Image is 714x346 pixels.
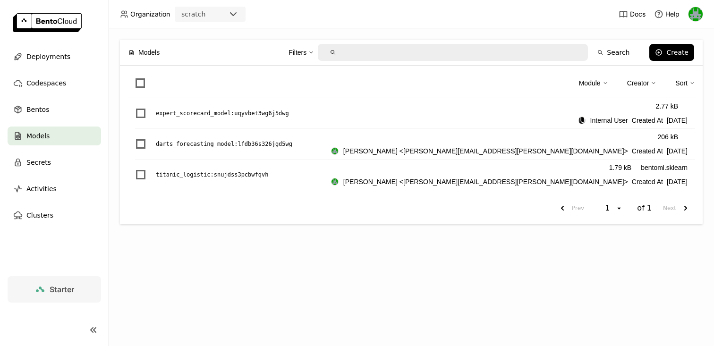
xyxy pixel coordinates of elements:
[578,117,586,124] div: Internal User
[26,77,66,89] span: Codespaces
[181,9,205,19] div: scratch
[627,73,657,93] div: Creator
[331,178,338,185] img: Sean Hickey
[609,162,631,173] div: 1.79 kB
[656,101,678,111] div: 2.77 kB
[630,10,646,18] span: Docs
[206,10,207,19] input: Selected scratch.
[13,13,82,32] img: logo
[675,78,688,88] div: Sort
[688,7,703,21] img: Sean Hickey
[331,177,688,187] div: Created At
[26,130,50,142] span: Models
[26,157,51,168] span: Secrets
[26,183,57,194] span: Activities
[649,44,694,61] button: Create
[602,203,615,213] div: 1
[579,78,601,88] div: Module
[666,49,688,56] div: Create
[675,73,695,93] div: Sort
[156,109,578,118] a: expert_scorecard_model:uqyvbet3wg6j5dwg
[8,153,101,172] a: Secrets
[156,170,268,179] p: titanic_logistic : snujdss3pcbwfqvh
[578,115,688,126] div: Created At
[156,109,289,118] p: expert_scorecard_model : uqyvbet3wg6j5dwg
[331,146,688,156] div: Created At
[127,98,695,129] li: List item
[138,47,160,58] span: Models
[657,132,678,142] div: 206 kB
[331,148,338,154] img: Sean Hickey
[127,160,695,190] li: List item
[343,177,628,187] span: [PERSON_NAME] <[PERSON_NAME][EMAIL_ADDRESS][PERSON_NAME][DOMAIN_NAME]>
[667,146,688,156] span: [DATE]
[553,200,588,217] button: previous page. current page 1 of 1
[8,100,101,119] a: Bentos
[50,285,74,294] span: Starter
[592,44,635,61] button: Search
[627,78,649,88] div: Creator
[8,179,101,198] a: Activities
[578,117,585,124] div: IU
[156,139,292,149] p: darts_forecasting_model : lfdb36s326jgd5wg
[619,9,646,19] a: Docs
[343,146,628,156] span: [PERSON_NAME] <[PERSON_NAME][EMAIL_ADDRESS][PERSON_NAME][DOMAIN_NAME]>
[667,115,688,126] span: [DATE]
[667,177,688,187] span: [DATE]
[8,127,101,145] a: Models
[26,104,49,115] span: Bentos
[641,162,688,173] div: bentoml.sklearn
[590,115,628,126] span: Internal User
[637,203,652,213] span: of 1
[8,47,101,66] a: Deployments
[8,206,101,225] a: Clusters
[289,42,314,62] div: Filters
[26,210,53,221] span: Clusters
[665,10,680,18] span: Help
[26,51,70,62] span: Deployments
[127,129,695,160] li: List item
[615,204,623,212] svg: open
[156,170,331,179] a: titanic_logistic:snujdss3pcbwfqvh
[579,73,608,93] div: Module
[8,74,101,93] a: Codespaces
[659,200,695,217] button: next page. current page 1 of 1
[289,47,306,58] div: Filters
[654,9,680,19] div: Help
[130,10,170,18] span: Organization
[8,276,101,303] a: Starter
[156,139,331,149] a: darts_forecasting_model:lfdb36s326jgd5wg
